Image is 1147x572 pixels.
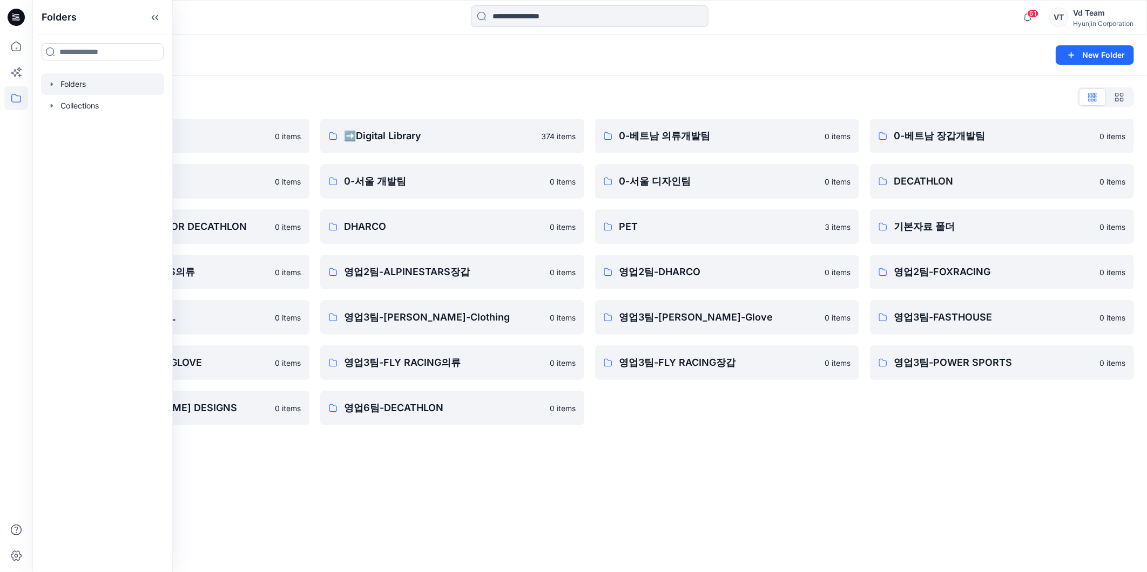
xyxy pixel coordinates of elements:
span: 61 [1027,9,1039,18]
p: 영업3팀-POWER SPORTS [894,355,1093,370]
p: 0 items [550,403,576,414]
p: 0 items [275,357,301,369]
p: 3 items [825,221,851,233]
p: 0 items [275,312,301,323]
a: 영업3팀-POWER SPORTS0 items [870,345,1134,380]
p: 0 items [825,131,851,142]
p: ➡️Digital Library [344,128,535,144]
a: 영업2팀-ALPINESTARS의류0 items [45,255,309,289]
p: 0 items [1099,221,1125,233]
div: Hyunjin Corporation [1073,19,1133,28]
a: DESIGN PROPOSAL FOR DECATHLON0 items [45,209,309,244]
a: 영업3팀-[PERSON_NAME] DESIGNS0 items [45,391,309,425]
a: 영업2팀-ALPINESTARS장갑0 items [320,255,584,289]
a: 기본자료 폴더0 items [870,209,1134,244]
p: 0 items [275,403,301,414]
a: 영업2팀-DHARCO0 items [595,255,859,289]
p: 0 items [275,267,301,278]
p: 0 items [825,357,851,369]
a: 0-서울 디자인팀0 items [595,164,859,199]
p: 0 items [275,131,301,142]
a: 0-서울 개발팀0 items [320,164,584,199]
p: 0 items [1099,312,1125,323]
a: 영업3팀-[PERSON_NAME]-Glove0 items [595,300,859,335]
p: 영업3팀-FLY RACING장갑 [619,355,818,370]
a: 0-본사VD0 items [45,164,309,199]
a: DECATHLON0 items [870,164,1134,199]
a: 0-베트남 장갑개발팀0 items [870,119,1134,153]
p: 영업2팀-ALPINESTARS장갑 [344,264,543,280]
p: 0 items [1099,357,1125,369]
a: DHARCO0 items [320,209,584,244]
a: 영업3팀-FLY RACING의류0 items [320,345,584,380]
p: 0 items [550,221,576,233]
p: 374 items [541,131,576,142]
p: 0 items [1099,131,1125,142]
p: 0 items [550,176,576,187]
p: 0-서울 개발팀 [344,174,543,189]
a: 영업3팀-[PERSON_NAME]-Clothing0 items [320,300,584,335]
p: 기본자료 폴더 [894,219,1093,234]
button: New Folder [1056,45,1134,65]
p: 영업2팀-FOXRACING [894,264,1093,280]
p: 0 items [275,221,301,233]
a: 0-베트남 의류개발팀0 items [595,119,859,153]
p: PET [619,219,818,234]
p: DHARCO [344,219,543,234]
p: 0 items [550,267,576,278]
a: ➡️Digital Library374 items [320,119,584,153]
a: 영업3팀-FASTHOUSE GLOVE0 items [45,345,309,380]
p: 영업3팀-FLY RACING의류 [344,355,543,370]
a: 영업2팀-FOXRACING0 items [870,255,1134,289]
p: 0 items [550,357,576,369]
p: 영업3팀-FASTHOUSE [894,310,1093,325]
p: 영업3팀-[PERSON_NAME]-Glove [619,310,818,325]
p: 영업2팀-DHARCO [619,264,818,280]
a: 영업3팀-5.11 TACTICAL0 items [45,300,309,335]
p: 0 items [550,312,576,323]
p: 0 items [825,176,851,187]
p: 영업3팀-[PERSON_NAME]-Clothing [344,310,543,325]
a: 영업3팀-FASTHOUSE0 items [870,300,1134,335]
div: VT [1049,8,1069,27]
p: DECATHLON [894,174,1093,189]
a: 영업6팀-DECATHLON0 items [320,391,584,425]
p: 0-서울 디자인팀 [619,174,818,189]
p: 0-베트남 장갑개발팀 [894,128,1093,144]
p: 0 items [1099,176,1125,187]
a: 영업3팀-FLY RACING장갑0 items [595,345,859,380]
a: PET3 items [595,209,859,244]
div: Vd Team [1073,6,1133,19]
p: 0 items [825,312,851,323]
p: 0 items [1099,267,1125,278]
a: ♻️Project0 items [45,119,309,153]
p: 0 items [275,176,301,187]
p: 0-베트남 의류개발팀 [619,128,818,144]
p: 0 items [825,267,851,278]
p: 영업6팀-DECATHLON [344,400,543,416]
